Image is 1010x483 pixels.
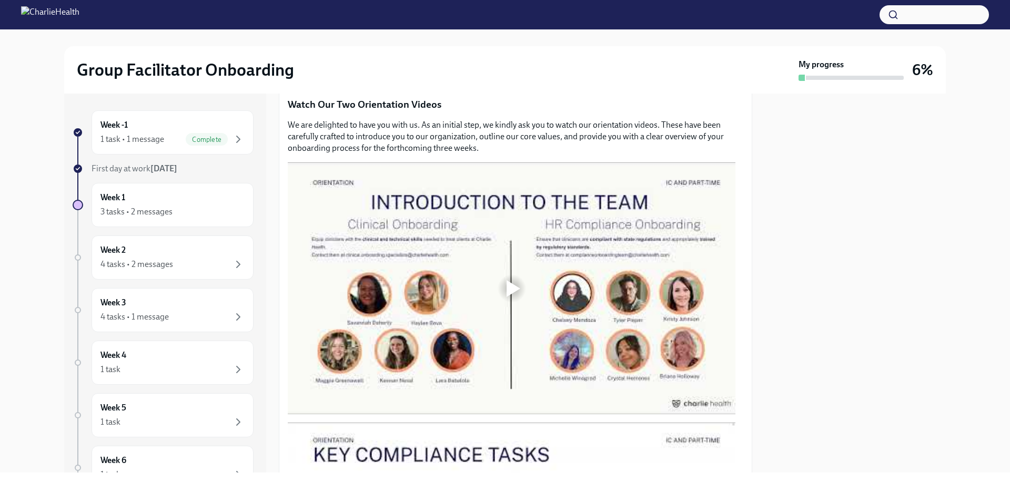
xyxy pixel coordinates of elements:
[288,119,743,154] p: We are delighted to have you with us. As an initial step, we kindly ask you to watch our orientat...
[150,163,177,173] strong: [DATE]
[186,136,228,143] span: Complete
[100,259,173,270] div: 4 tasks • 2 messages
[288,98,743,111] p: Watch Our Two Orientation Videos
[73,235,254,280] a: Week 24 tasks • 2 messages
[100,297,126,309] h6: Week 3
[100,206,173,218] div: 3 tasks • 2 messages
[92,163,177,173] span: First day at work
[73,163,254,174] a: First day at work[DATE]
[73,110,254,155] a: Week -11 task • 1 messageComplete
[73,183,254,227] a: Week 13 tasks • 2 messages
[100,192,125,203] h6: Week 1
[100,469,120,480] div: 1 task
[100,416,120,428] div: 1 task
[73,393,254,437] a: Week 51 task
[100,455,126,466] h6: Week 6
[100,364,120,375] div: 1 task
[77,59,294,80] h2: Group Facilitator Onboarding
[799,59,844,70] strong: My progress
[73,288,254,332] a: Week 34 tasks • 1 message
[100,402,126,414] h6: Week 5
[100,133,164,145] div: 1 task • 1 message
[100,244,126,256] h6: Week 2
[912,60,933,79] h3: 6%
[100,119,128,131] h6: Week -1
[73,341,254,385] a: Week 41 task
[100,311,169,323] div: 4 tasks • 1 message
[21,6,79,23] img: CharlieHealth
[100,350,126,361] h6: Week 4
